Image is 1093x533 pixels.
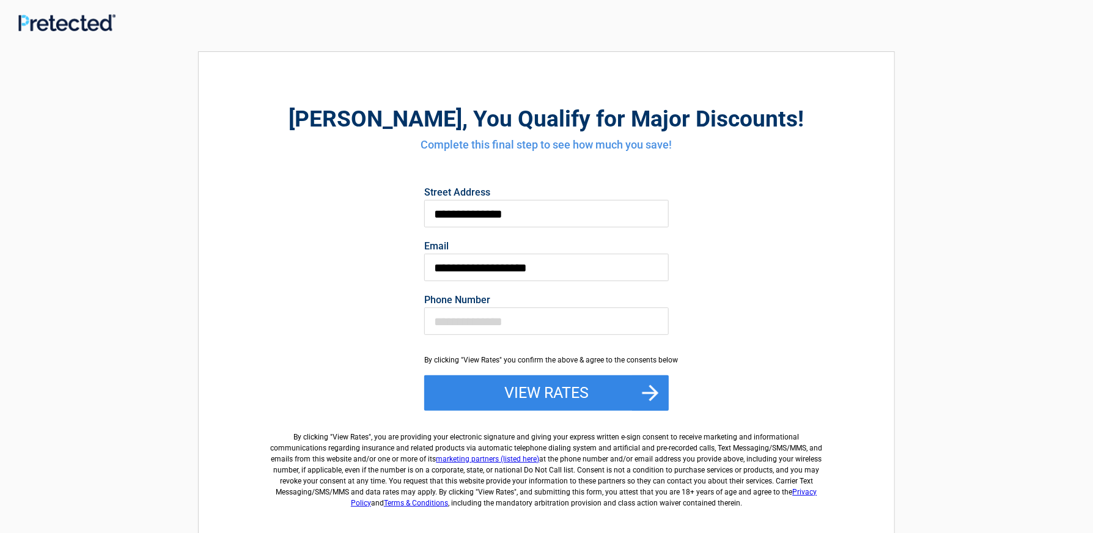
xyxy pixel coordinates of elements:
[424,295,669,305] label: Phone Number
[424,188,669,197] label: Street Address
[289,106,463,132] span: [PERSON_NAME]
[424,241,669,251] label: Email
[436,455,540,463] a: marketing partners (listed here)
[333,433,369,441] span: View Rates
[384,499,448,507] a: Terms & Conditions
[266,137,827,153] h4: Complete this final step to see how much you save!
[424,375,669,411] button: View Rates
[266,104,827,134] h2: , You Qualify for Major Discounts!
[424,355,669,366] div: By clicking "View Rates" you confirm the above & agree to the consents below
[351,488,817,507] a: Privacy Policy
[18,14,116,32] img: Main Logo
[266,422,827,509] label: By clicking " ", you are providing your electronic signature and giving your express written e-si...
